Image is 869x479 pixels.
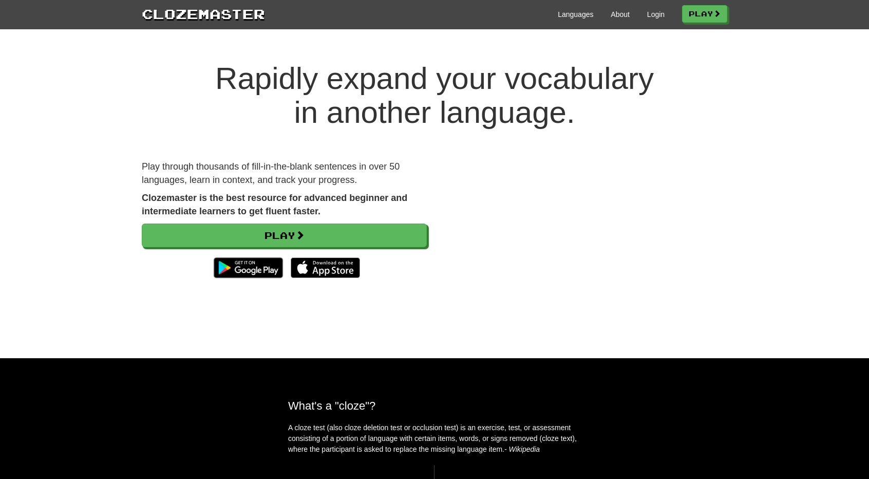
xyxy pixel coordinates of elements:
[142,224,427,247] a: Play
[142,4,265,23] a: Clozemaster
[682,5,727,23] a: Play
[288,422,581,455] p: A cloze test (also cloze deletion test or occlusion test) is an exercise, test, or assessment con...
[142,193,407,216] strong: Clozemaster is the best resource for advanced beginner and intermediate learners to get fluent fa...
[504,445,540,453] em: - Wikipedia
[291,257,360,278] img: Download_on_the_App_Store_Badge_US-UK_135x40-25178aeef6eb6b83b96f5f2d004eda3bffbb37122de64afbaef7...
[611,9,630,20] a: About
[209,252,288,283] img: Get it on Google Play
[288,399,581,412] h2: What's a "cloze"?
[142,160,427,187] p: Play through thousands of fill-in-the-blank sentences in over 50 languages, learn in context, and...
[558,9,593,20] a: Languages
[647,9,665,20] a: Login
